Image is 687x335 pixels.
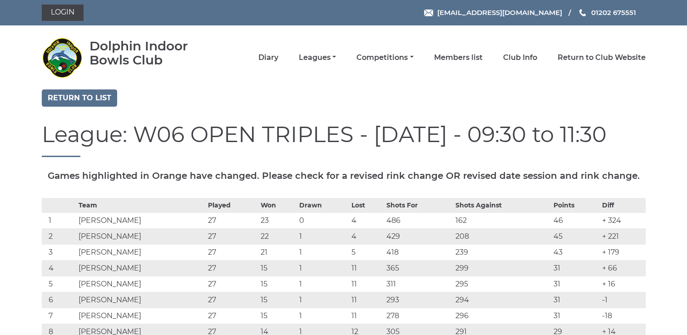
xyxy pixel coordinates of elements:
[591,8,636,17] span: 01202 675551
[349,244,384,260] td: 5
[297,292,349,308] td: 1
[89,39,214,67] div: Dolphin Indoor Bowls Club
[349,308,384,324] td: 11
[349,260,384,276] td: 11
[551,212,600,228] td: 46
[453,244,551,260] td: 239
[258,308,297,324] td: 15
[384,198,453,212] th: Shots For
[206,228,258,244] td: 27
[578,7,636,18] a: Phone us 01202 675551
[206,198,258,212] th: Played
[453,308,551,324] td: 296
[600,292,645,308] td: -1
[258,276,297,292] td: 15
[384,276,453,292] td: 311
[297,260,349,276] td: 1
[299,53,336,63] a: Leagues
[76,276,206,292] td: [PERSON_NAME]
[600,244,645,260] td: + 179
[384,308,453,324] td: 278
[579,9,586,16] img: Phone us
[551,260,600,276] td: 31
[297,212,349,228] td: 0
[42,5,84,21] a: Login
[206,308,258,324] td: 27
[384,212,453,228] td: 486
[42,260,77,276] td: 4
[551,198,600,212] th: Points
[600,308,645,324] td: -18
[297,198,349,212] th: Drawn
[258,244,297,260] td: 21
[76,308,206,324] td: [PERSON_NAME]
[349,212,384,228] td: 4
[384,244,453,260] td: 418
[258,53,278,63] a: Diary
[206,292,258,308] td: 27
[453,228,551,244] td: 208
[297,308,349,324] td: 1
[206,276,258,292] td: 27
[42,212,77,228] td: 1
[206,244,258,260] td: 27
[42,244,77,260] td: 3
[424,7,562,18] a: Email [EMAIL_ADDRESS][DOMAIN_NAME]
[258,292,297,308] td: 15
[453,292,551,308] td: 294
[453,276,551,292] td: 295
[206,212,258,228] td: 27
[551,228,600,244] td: 45
[551,292,600,308] td: 31
[42,123,646,157] h1: League: W06 OPEN TRIPLES - [DATE] - 09:30 to 11:30
[349,292,384,308] td: 11
[258,212,297,228] td: 23
[503,53,537,63] a: Club Info
[424,10,433,16] img: Email
[437,8,562,17] span: [EMAIL_ADDRESS][DOMAIN_NAME]
[551,276,600,292] td: 31
[76,212,206,228] td: [PERSON_NAME]
[453,198,551,212] th: Shots Against
[42,276,77,292] td: 5
[42,37,83,78] img: Dolphin Indoor Bowls Club
[76,244,206,260] td: [PERSON_NAME]
[453,260,551,276] td: 299
[600,212,645,228] td: + 324
[297,276,349,292] td: 1
[42,292,77,308] td: 6
[349,276,384,292] td: 11
[356,53,413,63] a: Competitions
[600,228,645,244] td: + 221
[42,171,646,181] h5: Games highlighted in Orange have changed. Please check for a revised rink change OR revised date ...
[434,53,483,63] a: Members list
[76,260,206,276] td: [PERSON_NAME]
[600,276,645,292] td: + 16
[297,228,349,244] td: 1
[349,198,384,212] th: Lost
[42,228,77,244] td: 2
[258,198,297,212] th: Won
[600,260,645,276] td: + 66
[349,228,384,244] td: 4
[384,228,453,244] td: 429
[297,244,349,260] td: 1
[558,53,646,63] a: Return to Club Website
[76,198,206,212] th: Team
[453,212,551,228] td: 162
[76,228,206,244] td: [PERSON_NAME]
[42,89,117,107] a: Return to list
[258,260,297,276] td: 15
[384,292,453,308] td: 293
[42,308,77,324] td: 7
[76,292,206,308] td: [PERSON_NAME]
[551,244,600,260] td: 43
[600,198,645,212] th: Diff
[206,260,258,276] td: 27
[551,308,600,324] td: 31
[384,260,453,276] td: 365
[258,228,297,244] td: 22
